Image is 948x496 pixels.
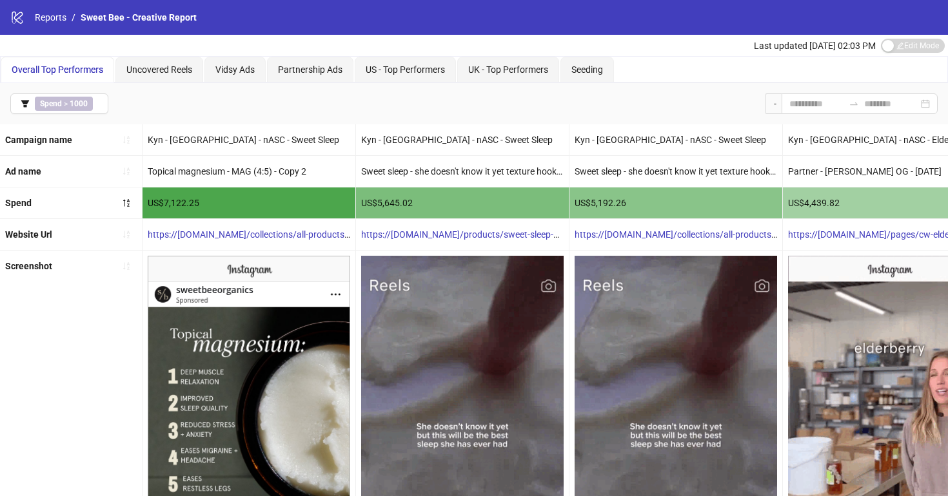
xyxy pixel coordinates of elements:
b: Screenshot [5,261,52,271]
span: Partnership Ads [278,64,342,75]
span: sort-ascending [122,262,131,271]
li: / [72,10,75,24]
div: US$7,122.25 [143,187,355,218]
b: Campaign name [5,135,72,145]
span: sort-ascending [122,135,131,144]
a: Reports [32,10,69,24]
span: Vidsy Ads [215,64,255,75]
div: Kyn - [GEOGRAPHIC_DATA] - nASC - Sweet Sleep [143,124,355,155]
span: to [849,99,859,109]
span: Seeding [571,64,603,75]
div: US$5,645.02 [356,187,569,218]
span: swap-right [849,99,859,109]
div: Sweet sleep - she doesn't know it yet texture hook - 9:16 reel.MOV [569,156,782,187]
b: Website Url [5,229,52,240]
span: filter [21,99,30,108]
span: sort-ascending [122,230,131,239]
div: Sweet sleep - she doesn't know it yet texture hook - 9:16 reel.MOV - Copy [356,156,569,187]
span: sort-ascending [122,167,131,176]
b: Spend [5,198,32,208]
button: Spend > 1000 [10,93,108,114]
span: Sweet Bee - Creative Report [81,12,197,23]
span: Uncovered Reels [126,64,192,75]
div: US$5,192.26 [569,187,782,218]
div: Kyn - [GEOGRAPHIC_DATA] - nASC - Sweet Sleep [356,124,569,155]
span: US - Top Performers [366,64,445,75]
div: Kyn - [GEOGRAPHIC_DATA] - nASC - Sweet Sleep [569,124,782,155]
div: Topical magnesium - MAG (4:5) - Copy 2 [143,156,355,187]
span: > [35,97,93,111]
span: Last updated [DATE] 02:03 PM [754,41,876,51]
div: - [765,93,782,114]
b: Ad name [5,166,41,176]
span: UK - Top Performers [468,64,548,75]
b: Spend [40,99,62,108]
span: sort-descending [122,198,131,207]
b: 1000 [70,99,88,108]
span: Overall Top Performers [12,64,103,75]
